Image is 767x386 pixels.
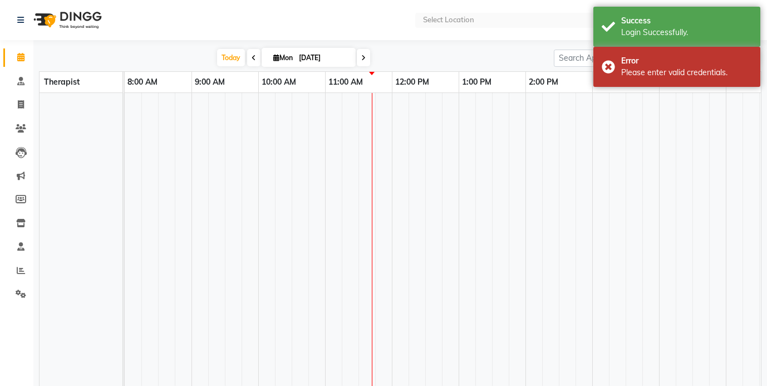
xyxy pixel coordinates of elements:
[392,74,432,90] a: 12:00 PM
[621,15,752,27] div: Success
[593,74,628,90] a: 3:00 PM
[271,53,296,62] span: Mon
[28,4,105,36] img: logo
[621,55,752,67] div: Error
[459,74,494,90] a: 1:00 PM
[296,50,351,66] input: 2025-09-01
[423,14,474,26] div: Select Location
[526,74,561,90] a: 2:00 PM
[326,74,366,90] a: 11:00 AM
[621,27,752,38] div: Login Successfully.
[621,67,752,79] div: Please enter valid credentials.
[125,74,160,90] a: 8:00 AM
[554,50,651,67] input: Search Appointment
[259,74,299,90] a: 10:00 AM
[192,74,228,90] a: 9:00 AM
[44,77,80,87] span: Therapist
[217,49,245,66] span: Today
